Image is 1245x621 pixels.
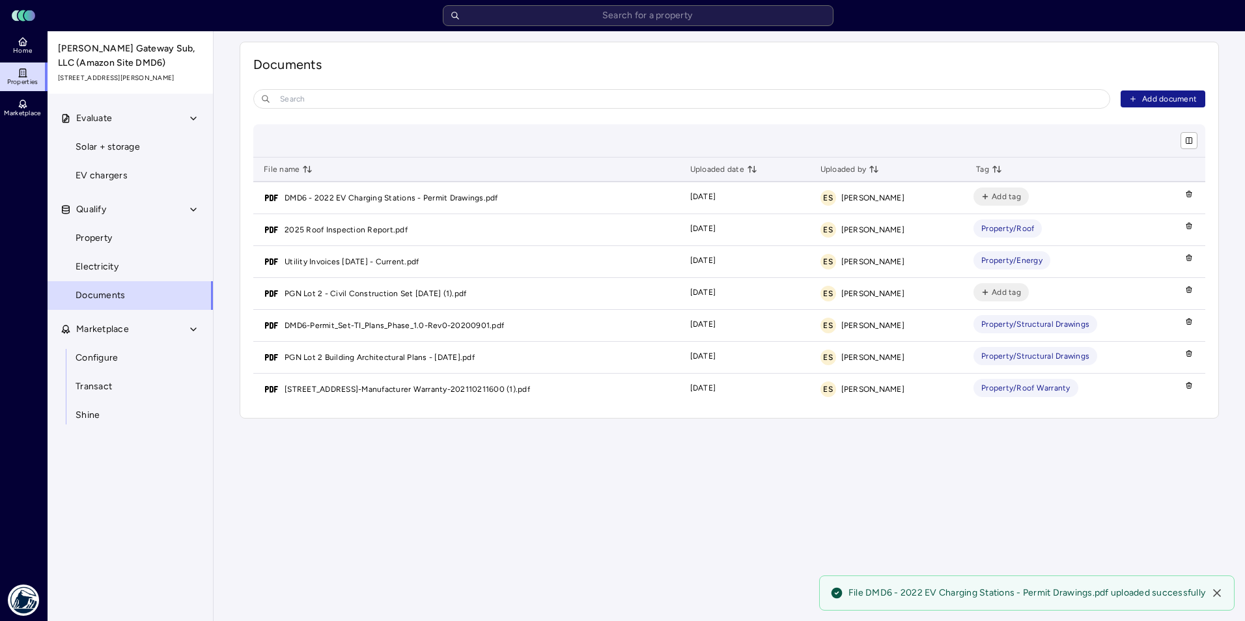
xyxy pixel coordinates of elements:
div: Property/Roof Warranty [981,381,1070,394]
span: Configure [76,351,118,365]
span: [PERSON_NAME] [841,319,904,332]
button: Add document [1121,90,1205,107]
span: Evaluate [76,111,112,126]
span: [PERSON_NAME] [841,351,904,364]
span: EV chargers [76,169,128,183]
span: Properties [7,78,38,86]
button: Property/Structural Drawings [973,347,1097,365]
button: Marketplace [48,315,214,344]
span: [STREET_ADDRESS][PERSON_NAME] [58,73,204,83]
a: PGN Lot 2 - Civil Construction Set [DATE] (1).pdf [285,287,466,300]
span: Documents [76,288,125,303]
span: Transact [76,379,112,394]
a: [STREET_ADDRESS]-Manufacturer Warranty-202110211600 (1).pdf [285,383,530,396]
td: [DATE] [680,246,810,278]
button: Property/Roof Warranty [973,379,1078,397]
span: Marketplace [76,322,129,337]
button: Add tag [973,283,1029,301]
a: Documents [47,281,214,310]
a: DMD6 - 2022 EV Charging Stations - Permit Drawings.pdf [285,191,498,204]
span: [PERSON_NAME] [841,223,904,236]
button: Property/Structural Drawings [973,315,1097,333]
a: Property [47,224,214,253]
span: ES [823,383,833,396]
button: show/hide columns [1181,132,1197,149]
a: Transact [47,372,214,401]
button: Property/Energy [973,251,1050,269]
span: ES [823,191,833,204]
span: Marketplace [4,109,40,117]
span: Electricity [76,260,119,274]
span: ES [823,287,833,300]
a: 2025 Roof Inspection Report.pdf [285,223,408,236]
a: Electricity [47,253,214,281]
span: Uploaded date [690,163,757,176]
span: Uploaded by [820,163,880,176]
span: [PERSON_NAME] [841,255,904,268]
a: Configure [47,344,214,372]
td: [DATE] [680,278,810,310]
span: Add tag [992,190,1021,203]
td: [DATE] [680,182,810,214]
button: toggle sorting [302,164,313,174]
a: EV chargers [47,161,214,190]
input: Search for a property [443,5,833,26]
img: PGIM [8,585,39,616]
button: toggle sorting [992,164,1002,174]
h1: Documents [253,55,1205,74]
span: Shine [76,408,100,422]
span: Property [76,231,112,245]
span: File DMD6 - 2022 EV Charging Stations - Permit Drawings.pdf uploaded successfully [848,586,1205,600]
span: ES [823,351,833,364]
button: Property/Roof [973,219,1042,238]
td: [DATE] [680,310,810,342]
td: [DATE] [680,214,810,246]
button: toggle sorting [869,164,879,174]
div: Property/Structural Drawings [981,350,1089,363]
a: DMD6-Permit_Set-TI_Plans_Phase_1.0-Rev0-20200901.pdf [285,319,504,332]
div: Property/Roof [981,222,1034,235]
span: ES [823,319,833,332]
span: Add tag [992,286,1021,299]
span: [PERSON_NAME] [841,191,904,204]
button: toggle sorting [747,164,757,174]
button: Evaluate [48,104,214,133]
td: [DATE] [680,374,810,405]
a: Shine [47,401,214,430]
button: Qualify [48,195,214,224]
span: Home [13,47,32,55]
span: Solar + storage [76,140,140,154]
a: PGN Lot 2 Building Architectural Plans - [DATE].pdf [285,351,475,364]
input: Search [253,89,1110,109]
div: Property/Energy [981,254,1042,267]
span: File name [264,163,313,176]
div: Property/Structural Drawings [981,318,1089,331]
button: Add tag [973,187,1029,206]
a: Solar + storage [47,133,214,161]
span: [PERSON_NAME] Gateway Sub, LLC (Amazon Site DMD6) [58,42,204,70]
span: ES [823,255,833,268]
span: [PERSON_NAME] [841,383,904,396]
span: Qualify [76,202,106,217]
span: [PERSON_NAME] [841,287,904,300]
td: [DATE] [680,342,810,374]
a: Utility Invoices [DATE] - Current.pdf [285,255,419,268]
span: Add document [1142,92,1197,105]
span: ES [823,223,833,236]
span: Tag [976,163,1002,176]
